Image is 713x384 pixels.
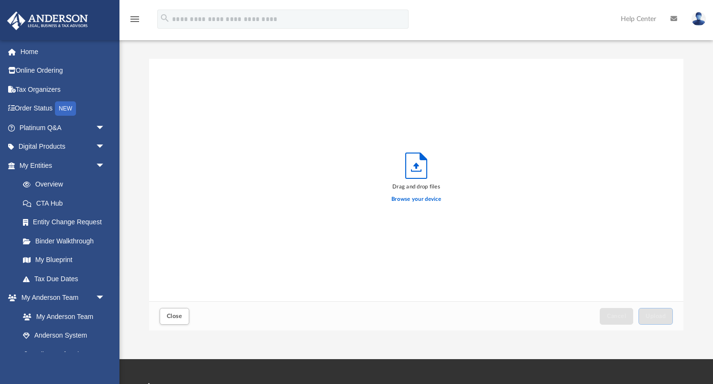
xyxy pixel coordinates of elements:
[13,251,115,270] a: My Blueprint
[13,231,119,251] a: Binder Walkthrough
[646,313,666,319] span: Upload
[7,99,119,119] a: Order StatusNEW
[391,195,441,204] label: Browse your device
[13,269,119,288] a: Tax Due Dates
[13,326,115,345] a: Anderson System
[7,156,119,175] a: My Entitiesarrow_drop_down
[13,175,119,194] a: Overview
[55,101,76,116] div: NEW
[149,59,683,302] div: grid
[96,137,115,157] span: arrow_drop_down
[7,118,119,137] a: Platinum Q&Aarrow_drop_down
[160,13,170,23] i: search
[13,307,110,326] a: My Anderson Team
[391,183,441,191] div: Drag and drop files
[167,313,182,319] span: Close
[96,156,115,176] span: arrow_drop_down
[638,308,673,325] button: Upload
[129,18,140,25] a: menu
[96,118,115,138] span: arrow_drop_down
[129,13,140,25] i: menu
[7,61,119,80] a: Online Ordering
[7,42,119,61] a: Home
[4,11,91,30] img: Anderson Advisors Platinum Portal
[160,308,189,325] button: Close
[13,194,119,213] a: CTA Hub
[96,288,115,308] span: arrow_drop_down
[7,288,115,307] a: My Anderson Teamarrow_drop_down
[13,345,115,364] a: Client Referrals
[7,80,119,99] a: Tax Organizers
[607,313,626,319] span: Cancel
[13,213,119,232] a: Entity Change Request
[149,59,683,331] div: Upload
[600,308,633,325] button: Cancel
[7,137,119,156] a: Digital Productsarrow_drop_down
[691,12,706,26] img: User Pic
